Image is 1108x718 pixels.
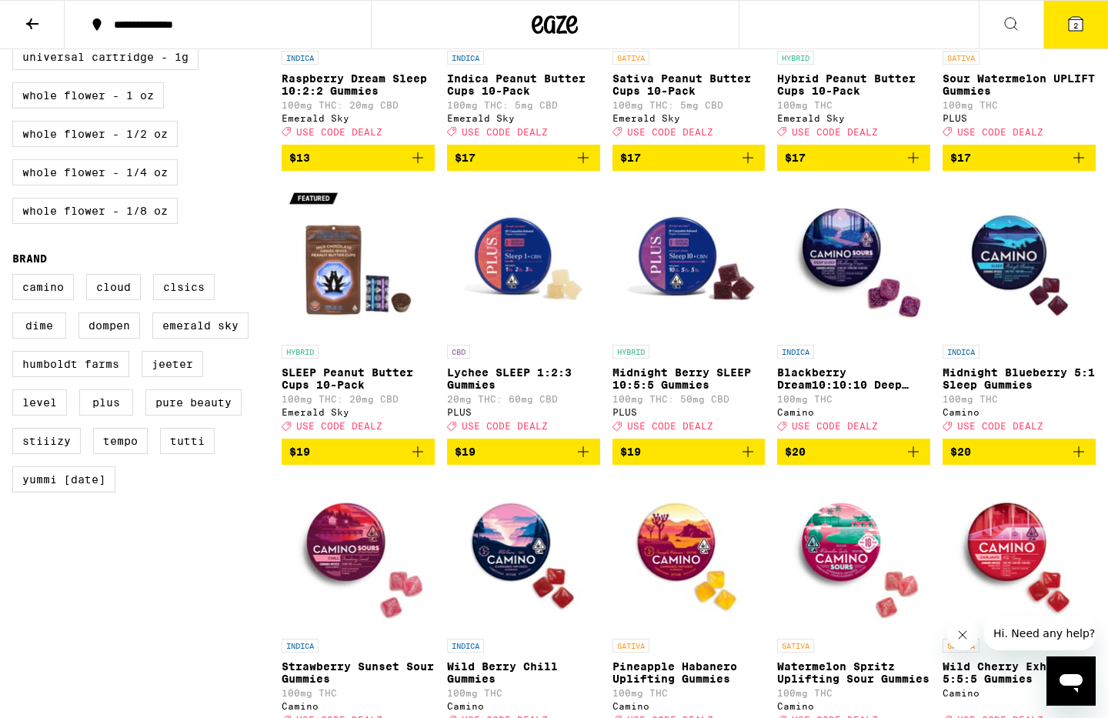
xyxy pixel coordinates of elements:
[777,639,814,653] p: SATIVA
[282,100,435,110] p: 100mg THC: 20mg CBD
[612,113,766,123] div: Emerald Sky
[289,152,310,164] span: $13
[12,159,178,185] label: Whole Flower - 1/4 oz
[612,639,649,653] p: SATIVA
[153,274,215,300] label: CLSICS
[943,183,1096,337] img: Camino - Midnight Blueberry 5:1 Sleep Gummies
[943,688,1096,698] div: Camino
[282,407,435,417] div: Emerald Sky
[947,619,978,650] iframe: Close message
[627,421,713,431] span: USE CODE DEALZ
[943,72,1096,97] p: Sour Watermelon UPLIFT Gummies
[777,100,930,110] p: 100mg THC
[12,82,164,109] label: Whole Flower - 1 oz
[282,477,435,631] img: Camino - Strawberry Sunset Sour Gummies
[455,152,476,164] span: $17
[943,394,1096,404] p: 100mg THC
[282,51,319,65] p: INDICA
[792,421,878,431] span: USE CODE DEALZ
[612,660,766,685] p: Pineapple Habanero Uplifting Gummies
[447,688,600,698] p: 100mg THC
[1073,21,1078,30] span: 2
[152,312,249,339] label: Emerald Sky
[777,72,930,97] p: Hybrid Peanut Butter Cups 10-Pack
[612,407,766,417] div: PLUS
[612,366,766,391] p: Midnight Berry SLEEP 10:5:5 Gummies
[12,312,66,339] label: DIME
[282,439,435,465] button: Add to bag
[612,688,766,698] p: 100mg THC
[777,366,930,391] p: Blackberry Dream10:10:10 Deep Sleep Gummies
[984,616,1096,650] iframe: Message from company
[447,394,600,404] p: 20mg THC: 60mg CBD
[612,477,766,631] img: Camino - Pineapple Habanero Uplifting Gummies
[282,688,435,698] p: 100mg THC
[282,639,319,653] p: INDICA
[943,145,1096,171] button: Add to bag
[612,345,649,359] p: HYBRID
[943,407,1096,417] div: Camino
[282,394,435,404] p: 100mg THC: 20mg CBD
[12,274,74,300] label: Camino
[612,183,766,439] a: Open page for Midnight Berry SLEEP 10:5:5 Gummies from PLUS
[943,639,980,653] p: SATIVA
[612,394,766,404] p: 100mg THC: 50mg CBD
[612,51,649,65] p: SATIVA
[777,145,930,171] button: Add to bag
[447,183,600,337] img: PLUS - Lychee SLEEP 1:2:3 Gummies
[447,72,600,97] p: Indica Peanut Butter Cups 10-Pack
[943,100,1096,110] p: 100mg THC
[447,145,600,171] button: Add to bag
[777,688,930,698] p: 100mg THC
[447,100,600,110] p: 100mg THC: 5mg CBD
[289,446,310,458] span: $19
[79,389,133,416] label: PLUS
[777,183,930,337] img: Camino - Blackberry Dream10:10:10 Deep Sleep Gummies
[1043,1,1108,48] button: 2
[777,660,930,685] p: Watermelon Spritz Uplifting Sour Gummies
[296,127,382,137] span: USE CODE DEALZ
[950,152,971,164] span: $17
[296,421,382,431] span: USE CODE DEALZ
[462,127,548,137] span: USE CODE DEALZ
[282,701,435,711] div: Camino
[777,394,930,404] p: 100mg THC
[12,428,81,454] label: STIIIZY
[943,345,980,359] p: INDICA
[957,421,1043,431] span: USE CODE DEALZ
[612,439,766,465] button: Add to bag
[447,701,600,711] div: Camino
[620,152,641,164] span: $17
[282,145,435,171] button: Add to bag
[447,183,600,439] a: Open page for Lychee SLEEP 1:2:3 Gummies from PLUS
[455,446,476,458] span: $19
[777,113,930,123] div: Emerald Sky
[12,466,115,493] label: Yummi [DATE]
[612,72,766,97] p: Sativa Peanut Butter Cups 10-Pack
[447,113,600,123] div: Emerald Sky
[1046,656,1096,706] iframe: Button to launch messaging window
[777,439,930,465] button: Add to bag
[160,428,215,454] label: Tutti
[627,127,713,137] span: USE CODE DEALZ
[943,183,1096,439] a: Open page for Midnight Blueberry 5:1 Sleep Gummies from Camino
[943,477,1096,631] img: Camino - Wild Cherry Exhilarate 5:5:5 Gummies
[142,351,203,377] label: Jeeter
[12,389,67,416] label: LEVEL
[943,113,1096,123] div: PLUS
[12,351,129,377] label: Humboldt Farms
[777,345,814,359] p: INDICA
[282,183,435,439] a: Open page for SLEEP Peanut Butter Cups 10-Pack from Emerald Sky
[145,389,242,416] label: Pure Beauty
[612,145,766,171] button: Add to bag
[957,127,1043,137] span: USE CODE DEALZ
[943,660,1096,685] p: Wild Cherry Exhilarate 5:5:5 Gummies
[777,701,930,711] div: Camino
[943,366,1096,391] p: Midnight Blueberry 5:1 Sleep Gummies
[282,366,435,391] p: SLEEP Peanut Butter Cups 10-Pack
[86,274,141,300] label: Cloud
[78,312,140,339] label: Dompen
[612,100,766,110] p: 100mg THC: 5mg CBD
[612,701,766,711] div: Camino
